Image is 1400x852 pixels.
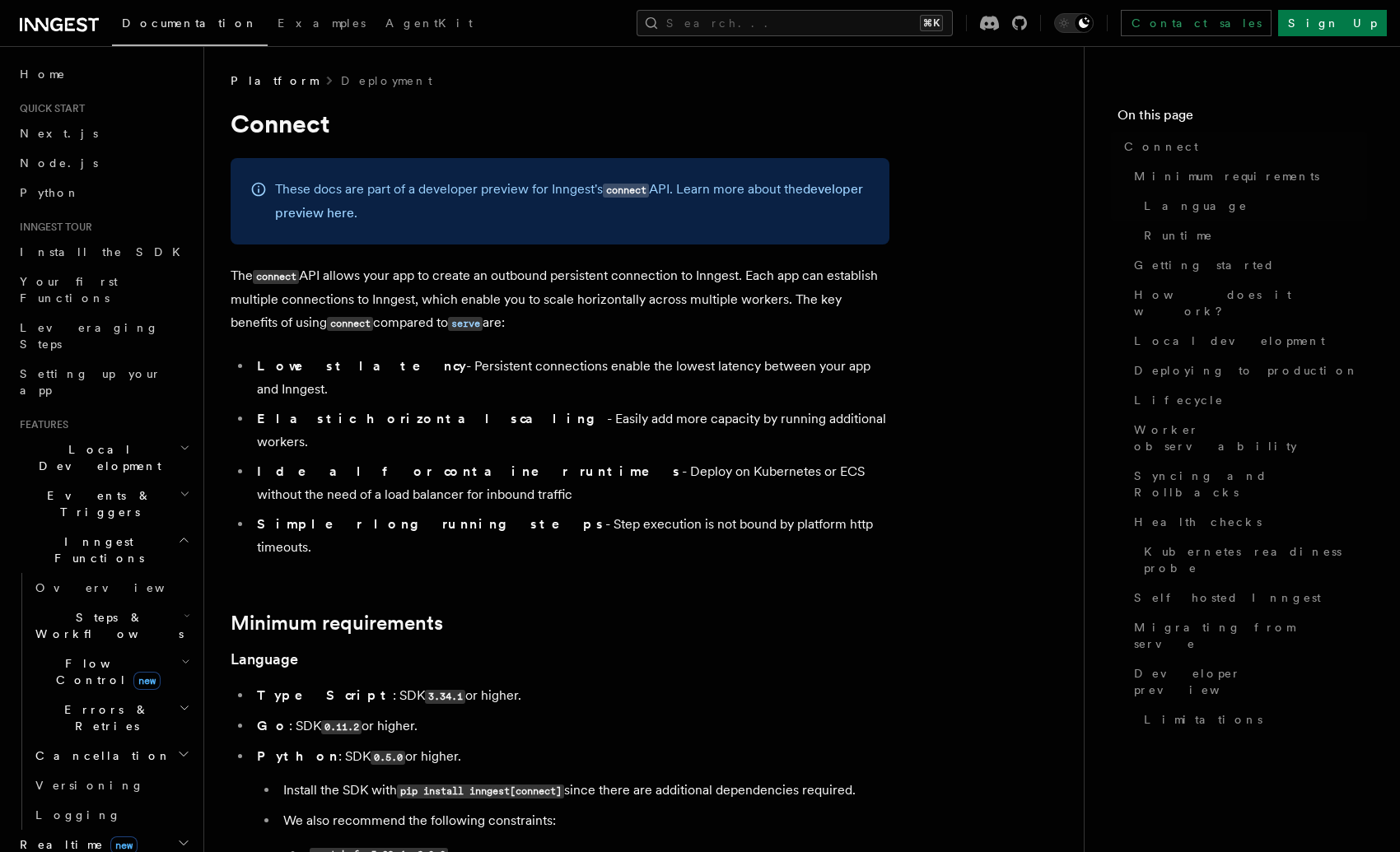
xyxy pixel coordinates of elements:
strong: Elastic horizontal scaling [257,411,607,426]
a: Getting started [1127,250,1367,280]
button: Toggle dark mode [1054,13,1094,33]
a: Minimum requirements [1127,161,1367,191]
li: Install the SDK with since there are additional dependencies required. [278,779,889,803]
a: Your first Functions [13,267,194,313]
code: connect [603,184,649,198]
span: Migrating from serve [1134,619,1367,652]
a: Examples [268,5,376,44]
span: Platform [231,72,318,89]
code: connect [327,317,373,331]
span: Your first Functions [20,275,118,305]
a: Worker observability [1127,415,1367,461]
a: Overview [29,573,194,603]
span: Health checks [1134,514,1262,530]
span: Overview [35,581,205,594]
h1: Connect [231,109,889,138]
span: Cancellation [29,747,171,764]
span: Versioning [35,779,144,792]
a: Connect [1118,132,1367,161]
a: Migrating from serve [1127,612,1367,659]
a: Deploying to production [1127,356,1367,385]
span: Local Development [13,441,180,474]
a: Contact sales [1121,10,1272,36]
strong: Simpler long running steps [257,516,605,532]
strong: Python [257,748,338,764]
span: Self hosted Inngest [1134,589,1321,606]
code: pip install inngest[connect] [397,784,564,798]
a: Runtime [1137,221,1367,250]
a: Minimum requirements [231,612,443,635]
span: Steps & Workflows [29,609,184,642]
a: How does it work? [1127,280,1367,326]
button: Inngest Functions [13,527,194,573]
span: Runtime [1144,227,1213,244]
li: : SDK or higher. [252,684,889,708]
a: Home [13,59,194,89]
span: Node.js [20,156,98,170]
span: Developer preview [1134,665,1367,698]
strong: Lowest latency [257,358,466,374]
a: serve [448,314,483,330]
code: 0.5.0 [371,751,405,765]
a: AgentKit [376,5,483,44]
button: Steps & Workflows [29,603,194,649]
a: Deployment [341,72,432,89]
button: Events & Triggers [13,481,194,527]
span: Quick start [13,102,85,115]
a: Health checks [1127,507,1367,537]
a: Syncing and Rollbacks [1127,461,1367,507]
span: Lifecycle [1134,392,1224,408]
a: Setting up your app [13,359,194,405]
p: These docs are part of a developer preview for Inngest's API. Learn more about the . [275,178,870,225]
li: - Easily add more capacity by running additional workers. [252,407,889,454]
li: - Persistent connections enable the lowest latency between your app and Inngest. [252,355,889,401]
a: Sign Up [1278,10,1387,36]
a: Language [1137,191,1367,221]
a: Node.js [13,148,194,178]
a: Limitations [1137,705,1367,734]
span: Local development [1134,333,1325,349]
a: Lifecycle [1127,385,1367,415]
span: Inngest tour [13,221,92,234]
span: Leveraging Steps [20,321,159,351]
code: serve [448,317,483,331]
a: Documentation [112,5,268,46]
h4: On this page [1118,105,1367,132]
code: 0.11.2 [321,720,362,734]
a: Kubernetes readiness probe [1137,537,1367,583]
span: Next.js [20,127,98,140]
span: Examples [278,16,366,30]
span: Syncing and Rollbacks [1134,468,1367,500]
span: Logging [35,808,121,822]
a: Next.js [13,119,194,148]
span: Minimum requirements [1134,168,1319,184]
button: Errors & Retries [29,695,194,741]
span: Getting started [1134,257,1275,273]
button: Cancellation [29,741,194,771]
a: Leveraging Steps [13,313,194,359]
strong: TypeScript [257,687,393,703]
span: Events & Triggers [13,487,180,520]
a: Language [231,648,298,671]
span: Features [13,418,68,431]
span: Home [20,66,66,82]
span: How does it work? [1134,286,1367,319]
div: Inngest Functions [13,573,194,830]
span: Inngest Functions [13,533,178,566]
a: Self hosted Inngest [1127,583,1367,612]
a: Python [13,178,194,207]
strong: Go [257,718,289,733]
strong: Ideal for container runtimes [257,463,682,479]
span: Deploying to production [1134,362,1359,379]
span: AgentKit [385,16,473,30]
a: Developer preview [1127,659,1367,705]
button: Search...⌘K [637,10,953,36]
span: Connect [1124,138,1198,155]
span: Install the SDK [20,245,190,258]
span: Limitations [1144,711,1262,728]
span: Setting up your app [20,367,161,397]
a: Local development [1127,326,1367,356]
button: Flow Controlnew [29,649,194,695]
span: Language [1144,198,1248,214]
a: Logging [29,800,194,830]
